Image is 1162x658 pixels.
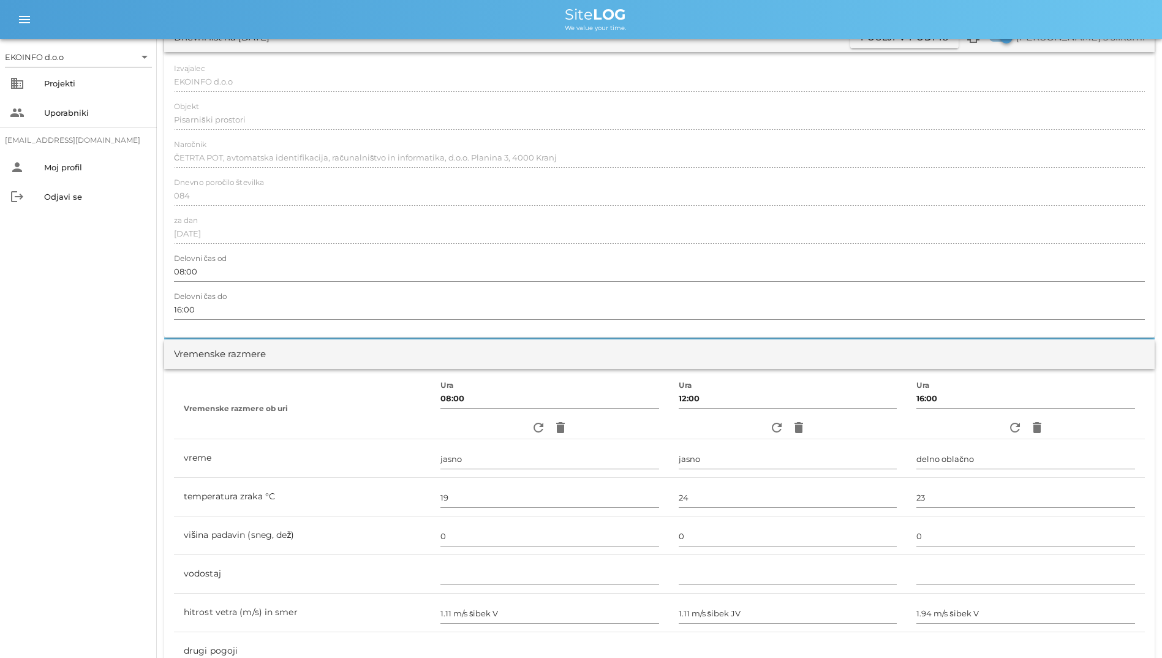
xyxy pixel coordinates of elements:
[5,51,64,62] div: EKOINFO d.o.o
[1008,420,1022,435] i: refresh
[5,47,152,67] div: EKOINFO d.o.o
[10,160,25,175] i: person
[553,420,568,435] i: delete
[1101,599,1162,658] div: Pripomoček za klepet
[174,379,431,439] th: Vremenske razmere ob uri
[17,12,32,27] i: menu
[174,102,199,112] label: Objekt
[174,140,206,149] label: Naročnik
[44,192,147,202] div: Odjavi se
[174,216,198,225] label: za dan
[769,420,784,435] i: refresh
[1101,599,1162,658] iframe: Chat Widget
[174,439,431,478] td: vreme
[137,50,152,64] i: arrow_drop_down
[565,6,626,23] span: Site
[565,24,626,32] span: We value your time.
[531,420,546,435] i: refresh
[44,78,147,88] div: Projekti
[174,178,264,187] label: Dnevno poročilo številka
[174,347,266,361] div: Vremenske razmere
[174,292,227,301] label: Delovni čas do
[10,105,25,120] i: people
[593,6,626,23] b: LOG
[44,108,147,118] div: Uporabniki
[440,381,454,390] label: Ura
[916,381,930,390] label: Ura
[10,76,25,91] i: business
[174,64,205,74] label: Izvajalec
[10,189,25,204] i: logout
[174,555,431,594] td: vodostaj
[1030,420,1044,435] i: delete
[174,254,227,263] label: Delovni čas od
[174,478,431,516] td: temperatura zraka °C
[44,162,147,172] div: Moj profil
[791,420,806,435] i: delete
[174,516,431,555] td: višina padavin (sneg, dež)
[679,381,692,390] label: Ura
[174,594,431,632] td: hitrost vetra (m/s) in smer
